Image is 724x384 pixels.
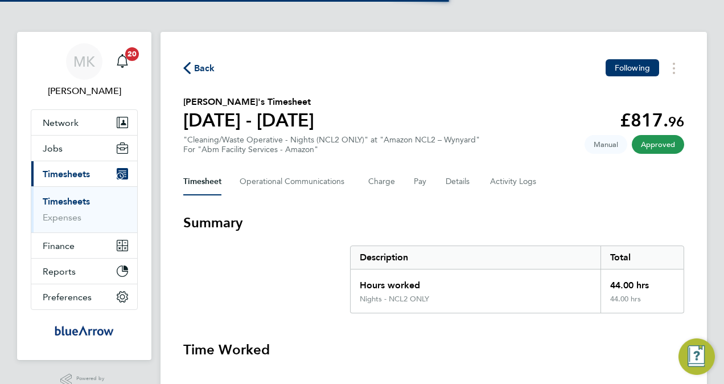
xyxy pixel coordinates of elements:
a: 20 [111,43,134,80]
div: Timesheets [31,186,137,232]
span: Jobs [43,143,63,154]
button: Timesheets [31,161,137,186]
button: Following [606,59,659,76]
span: This timesheet was manually created. [585,135,627,154]
button: Activity Logs [490,168,538,195]
a: Expenses [43,212,81,223]
div: For "Abm Facility Services - Amazon" [183,145,480,154]
span: Miriam Kerins [31,84,138,98]
a: MK[PERSON_NAME] [31,43,138,98]
button: Details [446,168,472,195]
span: Timesheets [43,169,90,179]
div: 44.00 hrs [600,269,684,295]
button: Reports [31,259,137,284]
span: MK [73,54,95,69]
h3: Time Worked [183,341,684,359]
span: Powered by [76,374,108,383]
div: Description [351,246,600,269]
div: Summary [350,246,684,313]
button: Network [31,110,137,135]
button: Jobs [31,136,137,161]
button: Timesheet [183,168,221,195]
span: This timesheet has been approved. [632,135,684,154]
button: Finance [31,233,137,258]
span: 20 [125,47,139,61]
div: Total [600,246,684,269]
span: Finance [43,240,75,251]
h2: [PERSON_NAME]'s Timesheet [183,95,314,109]
span: Preferences [43,292,92,303]
div: 44.00 hrs [600,295,684,313]
button: Engage Resource Center [678,338,715,375]
span: Back [194,62,215,75]
div: Hours worked [351,269,600,295]
span: Following [615,63,650,73]
nav: Main navigation [17,32,151,360]
div: "Cleaning/Waste Operative - Nights (NCL2 ONLY)" at "Amazon NCL2 – Wynyard" [183,135,480,154]
button: Back [183,61,215,75]
span: Network [43,117,79,128]
button: Preferences [31,284,137,309]
img: bluearrow-logo-retina.png [55,321,114,340]
button: Operational Communications [240,168,350,195]
a: Timesheets [43,196,90,207]
button: Pay [414,168,427,195]
div: Nights - NCL2 ONLY [360,295,429,304]
h3: Summary [183,214,684,232]
h1: [DATE] - [DATE] [183,109,314,132]
button: Charge [368,168,396,195]
span: Reports [43,266,76,277]
button: Timesheets Menu [664,59,684,77]
a: Go to home page [31,321,138,340]
app-decimal: £817. [620,109,684,131]
span: 96 [668,113,684,130]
